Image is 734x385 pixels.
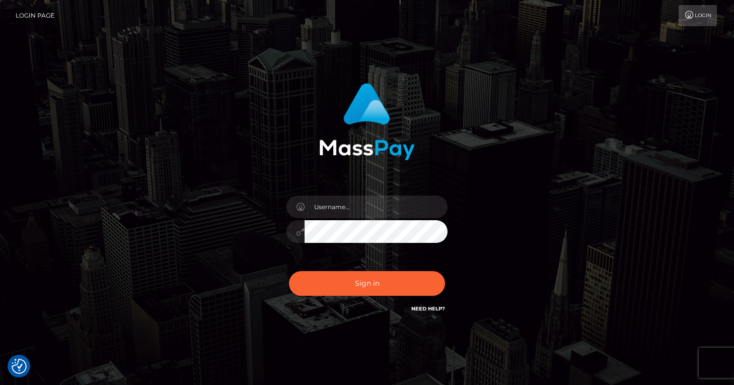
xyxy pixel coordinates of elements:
button: Sign in [289,271,445,296]
button: Consent Preferences [12,359,27,374]
a: Need Help? [411,305,445,312]
img: Revisit consent button [12,359,27,374]
img: MassPay Login [319,83,415,160]
a: Login [679,5,717,26]
a: Login Page [16,5,54,26]
input: Username... [305,196,448,218]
